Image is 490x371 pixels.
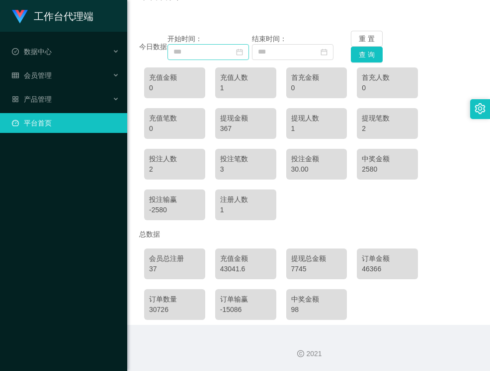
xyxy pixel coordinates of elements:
i: 图标: check-circle-o [12,48,19,55]
div: 总数据 [139,225,478,244]
div: 充值人数 [220,72,271,83]
div: -15086 [220,305,271,315]
div: 注册人数 [220,194,271,205]
div: 中奖金额 [291,294,342,305]
div: 3 [220,164,271,175]
div: 提现金额 [220,113,271,124]
div: 0 [362,83,413,93]
div: -2580 [149,205,200,215]
div: 0 [149,124,200,134]
div: 充值笔数 [149,113,200,124]
div: 2 [149,164,200,175]
span: 结束时间： [252,35,287,43]
div: 中奖金额 [362,154,413,164]
div: 首充人数 [362,72,413,83]
div: 投注人数 [149,154,200,164]
div: 2 [362,124,413,134]
a: 工作台代理端 [12,12,93,20]
button: 查 询 [351,47,383,62]
div: 2021 [135,349,482,359]
span: 产品管理 [12,95,52,103]
div: 367 [220,124,271,134]
button: 重 置 [351,31,383,47]
span: 数据中心 [12,48,52,56]
i: 图标: calendar [321,49,327,56]
div: 1 [220,205,271,215]
span: 开始时间： [167,35,202,43]
i: 图标: table [12,72,19,79]
div: 今日数据 [139,42,167,52]
div: 提现人数 [291,113,342,124]
div: 98 [291,305,342,315]
div: 0 [291,83,342,93]
div: 7745 [291,264,342,274]
div: 订单输赢 [220,294,271,305]
i: 图标: copyright [297,350,304,357]
a: 图标: dashboard平台首页 [12,113,119,133]
div: 投注金额 [291,154,342,164]
div: 订单数量 [149,294,200,305]
div: 37 [149,264,200,274]
div: 充值金额 [149,72,200,83]
span: 会员管理 [12,71,52,79]
div: 1 [220,83,271,93]
div: 2580 [362,164,413,175]
div: 首充金额 [291,72,342,83]
div: 订单金额 [362,253,413,264]
i: 图标: setting [475,103,486,114]
div: 会员总注册 [149,253,200,264]
div: 充值金额 [220,253,271,264]
i: 图标: calendar [236,49,243,56]
div: 1 [291,124,342,134]
div: 提现总金额 [291,253,342,264]
div: 43041.6 [220,264,271,274]
div: 投注输赢 [149,194,200,205]
div: 30.00 [291,164,342,175]
div: 提现笔数 [362,113,413,124]
div: 投注笔数 [220,154,271,164]
h1: 工作台代理端 [34,0,93,32]
div: 30726 [149,305,200,315]
img: logo.9652507e.png [12,10,28,24]
div: 46366 [362,264,413,274]
div: 0 [149,83,200,93]
i: 图标: appstore-o [12,96,19,103]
